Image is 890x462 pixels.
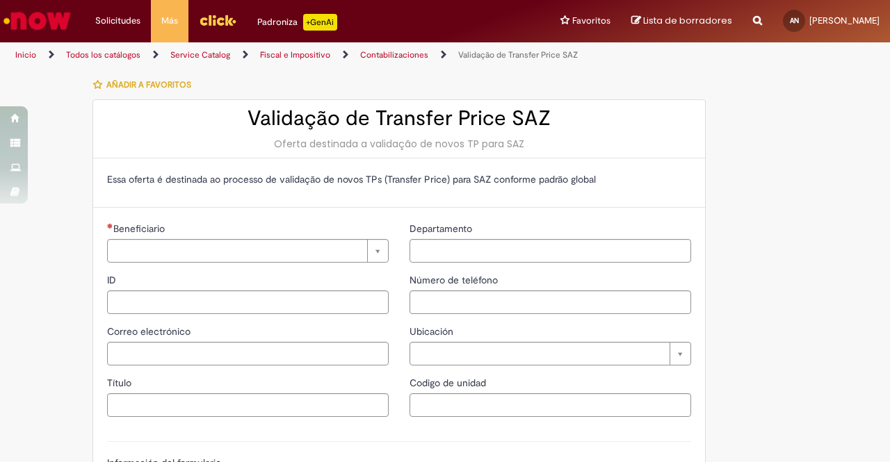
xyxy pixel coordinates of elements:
a: Lista de borradores [631,15,732,28]
span: [PERSON_NAME] [809,15,880,26]
span: Lista de borradores [643,14,732,27]
img: click_logo_yellow_360x200.png [199,10,236,31]
span: ID [107,274,119,286]
h2: Validação de Transfer Price SAZ [107,107,691,130]
span: Más [161,14,178,28]
a: Inicio [15,49,36,60]
a: Service Catalog [170,49,230,60]
div: Oferta destinada a validação de novos TP para SAZ [107,137,691,151]
span: Correo electrónico [107,325,193,338]
span: Obligatorios [107,223,113,229]
span: Añadir a favoritos [106,79,191,90]
button: Añadir a favoritos [92,70,199,99]
a: Borrar campo Beneficiario [107,239,389,263]
span: Solicitudes [95,14,140,28]
span: Favoritos [572,14,610,28]
div: Padroniza [257,14,337,31]
input: Correo electrónico [107,342,389,365]
span: Título [107,377,134,389]
input: Departamento [410,239,691,263]
p: +GenAi [303,14,337,31]
span: AN [790,16,799,25]
img: ServiceNow [1,7,73,35]
p: Essa oferta é destinada ao processo de validação de novos TPs (Transfer Price) para SAZ conforme ... [107,172,691,186]
a: Contabilizaciones [360,49,428,60]
a: Fiscal e Impositivo [260,49,330,60]
a: Todos los catálogos [66,49,140,60]
span: Ubicación [410,325,456,338]
input: ID [107,290,389,314]
span: Departamento [410,222,475,235]
a: Borrar campo Ubicación [410,342,691,365]
input: Número de teléfono [410,290,691,314]
span: Obligatorios - Beneficiario [113,222,168,235]
input: Codigo de unidad [410,393,691,417]
a: Validação de Transfer Price SAZ [458,49,578,60]
span: Codigo de unidad [410,377,489,389]
input: Título [107,393,389,417]
span: Número de teléfono [410,274,501,286]
ul: Rutas de acceso a la página [10,42,583,68]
